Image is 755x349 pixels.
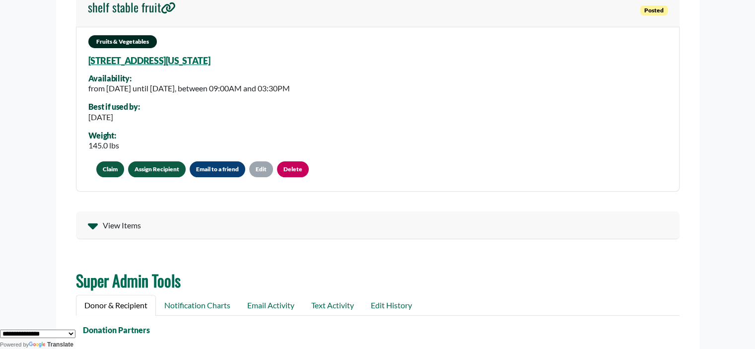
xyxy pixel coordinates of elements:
[88,140,119,151] div: 145.0 lbs
[29,341,73,348] a: Translate
[362,295,420,316] a: Edit History
[303,295,362,316] a: Text Activity
[76,295,156,316] a: Donor & Recipient
[88,102,140,111] div: Best if used by:
[70,324,674,336] div: Donation Partners
[103,219,141,231] span: View Items
[88,82,290,94] div: from [DATE] until [DATE], between 09:00AM and 03:30PM
[156,295,239,316] a: Notification Charts
[128,161,186,177] a: Assign Recipient
[277,161,309,177] a: Delete
[239,295,303,316] a: Email Activity
[88,131,119,140] div: Weight:
[96,161,124,177] button: Claim
[76,271,680,290] h2: Super Admin Tools
[29,342,47,349] img: Google Translate
[249,161,273,177] a: Edit
[640,5,668,15] span: Posted
[88,74,290,83] div: Availability:
[190,161,245,177] button: Email to a friend
[88,55,210,66] a: [STREET_ADDRESS][US_STATE]
[88,111,140,123] div: [DATE]
[88,35,157,48] span: Fruits & Vegetables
